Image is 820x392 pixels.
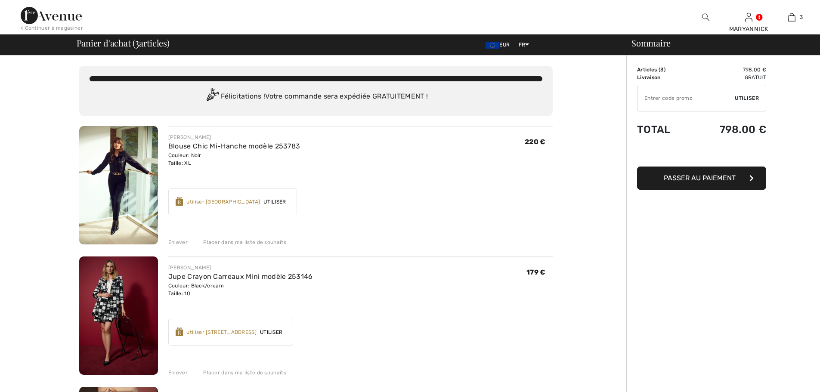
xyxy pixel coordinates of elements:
[519,42,529,48] span: FR
[727,25,770,34] div: MARYANNICK
[196,238,286,246] div: Placer dans ma liste de souhaits
[637,85,735,111] input: Code promo
[168,264,313,272] div: [PERSON_NAME]
[186,198,260,206] div: utiliser [GEOGRAPHIC_DATA]
[196,369,286,377] div: Placer dans ma liste de souhaits
[486,42,499,49] img: Euro
[90,88,542,105] div: Félicitations ! Votre commande sera expédiée GRATUITEMENT !
[691,115,766,144] td: 798.00 €
[525,138,546,146] span: 220 €
[745,13,752,21] a: Se connecter
[637,66,691,74] td: Articles ( )
[621,39,815,47] div: Sommaire
[637,74,691,81] td: Livraison
[168,282,313,297] div: Couleur: Black/cream Taille: 10
[800,13,803,21] span: 3
[637,115,691,144] td: Total
[79,256,158,375] img: Jupe Crayon Carreaux Mini modèle 253146
[21,24,83,32] div: < Continuer à magasiner
[186,328,257,336] div: utiliser [STREET_ADDRESS]
[21,7,82,24] img: 1ère Avenue
[745,12,752,22] img: Mes infos
[204,88,221,105] img: Congratulation2.svg
[691,66,766,74] td: 798.00 €
[660,67,664,73] span: 3
[135,37,139,48] span: 3
[770,12,813,22] a: 3
[526,268,546,276] span: 179 €
[168,272,313,281] a: Jupe Crayon Carreaux Mini modèle 253146
[79,126,158,244] img: Blouse Chic Mi-Hanche modèle 253783
[637,167,766,190] button: Passer au paiement
[168,238,188,246] div: Enlever
[486,42,513,48] span: EUR
[77,39,170,47] span: Panier d'achat ( articles)
[702,12,709,22] img: recherche
[168,133,300,141] div: [PERSON_NAME]
[664,174,736,182] span: Passer au paiement
[176,197,183,206] img: Reward-Logo.svg
[168,369,188,377] div: Enlever
[735,94,759,102] span: Utiliser
[691,74,766,81] td: Gratuit
[260,198,289,206] span: Utiliser
[176,327,183,336] img: Reward-Logo.svg
[257,328,286,336] span: Utiliser
[637,144,766,164] iframe: PayPal
[168,142,300,150] a: Blouse Chic Mi-Hanche modèle 253783
[788,12,795,22] img: Mon panier
[168,151,300,167] div: Couleur: Noir Taille: XL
